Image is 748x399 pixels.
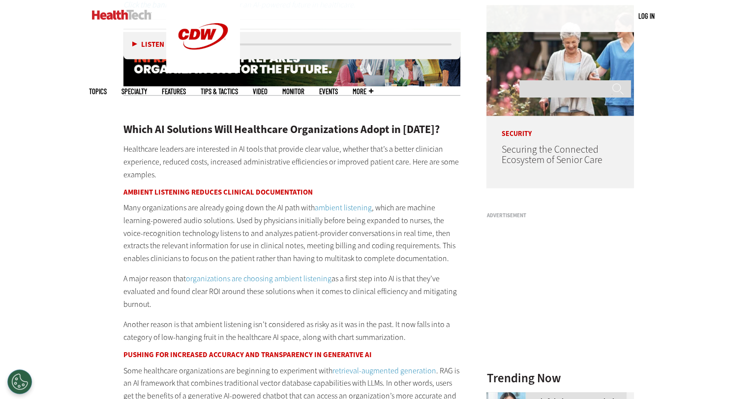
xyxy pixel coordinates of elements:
[315,202,372,213] a: ambient listening
[486,372,634,384] h3: Trending Now
[201,88,238,95] a: Tips & Tactics
[121,88,147,95] span: Specialty
[186,273,331,284] a: organizations are choosing ambient listening
[638,11,655,21] div: User menu
[92,10,151,20] img: Home
[486,213,634,218] h3: Advertisement
[166,65,240,75] a: CDW
[7,369,32,394] div: Cookies Settings
[332,366,436,376] a: retrieval-augmented generation
[486,223,634,346] iframe: advertisement
[123,351,461,359] h3: Pushing for Increased Accuracy and Transparency in Generative AI
[486,116,634,137] p: Security
[501,143,602,166] a: Securing the Connected Ecosystem of Senior Care
[123,143,461,181] p: Healthcare leaders are interested in AI tools that provide clear value, whether that’s a better c...
[123,124,461,135] h2: Which AI Solutions Will Healthcare Organizations Adopt in [DATE]?
[123,201,461,265] p: Many organizations are already going down the AI path with , which are machine learning-powered a...
[353,88,373,95] span: More
[123,189,461,196] h3: Ambient Listening Reduces Clinical Documentation
[253,88,268,95] a: Video
[638,11,655,20] a: Log in
[282,88,304,95] a: MonITor
[123,272,461,310] p: A major reason that as a first step into AI is that they’ve evaluated and found clear ROI around ...
[162,88,186,95] a: Features
[89,88,107,95] span: Topics
[123,318,461,343] p: Another reason is that ambient listening isn’t considered as risky as it was in the past. It now ...
[319,88,338,95] a: Events
[7,369,32,394] button: Open Preferences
